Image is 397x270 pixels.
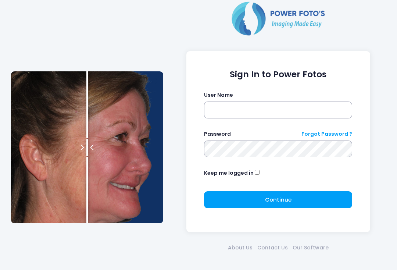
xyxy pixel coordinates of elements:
a: About Us [225,244,255,252]
label: Keep me logged in [204,169,254,177]
span: Continue [265,196,292,203]
button: Continue [204,191,352,208]
a: Contact Us [255,244,290,252]
label: User Name [204,91,233,99]
h1: Sign In to Power Fotos [204,69,352,79]
label: Password [204,130,231,138]
a: Our Software [290,244,331,252]
a: Forgot Password ? [301,130,352,138]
